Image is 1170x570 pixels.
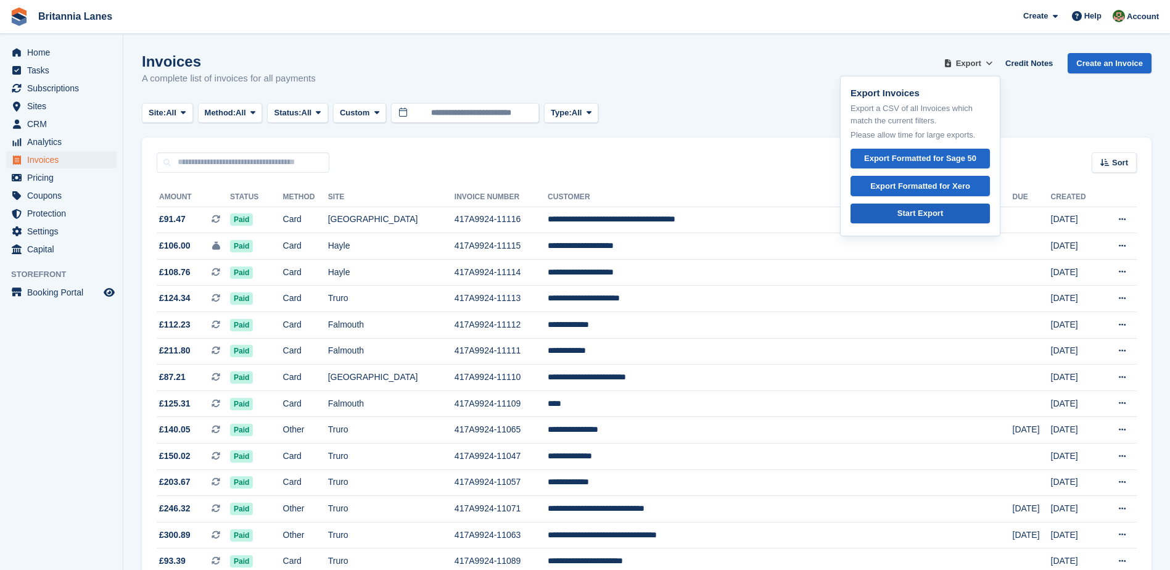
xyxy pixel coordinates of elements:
span: Status: [274,107,301,119]
th: Customer [548,188,1012,207]
th: Due [1013,188,1051,207]
th: Invoice Number [455,188,548,207]
td: Truro [328,469,455,496]
span: £124.34 [159,292,191,305]
td: [DATE] [1013,496,1051,522]
span: Paid [230,345,253,357]
td: 417A9924-11111 [455,338,548,365]
span: £300.89 [159,529,191,542]
td: 417A9924-11047 [455,444,548,470]
span: Coupons [27,187,101,204]
td: Card [283,444,328,470]
td: 417A9924-11071 [455,496,548,522]
span: All [572,107,582,119]
span: Paid [230,424,253,436]
span: Capital [27,241,101,258]
td: Card [283,390,328,417]
a: menu [6,241,117,258]
span: £150.02 [159,450,191,463]
td: Other [283,496,328,522]
td: 417A9924-11114 [455,259,548,286]
td: Truro [328,417,455,444]
span: Paid [230,371,253,384]
span: Pricing [27,169,101,186]
span: Type: [551,107,572,119]
td: Card [283,259,328,286]
span: Protection [27,205,101,222]
td: [DATE] [1051,417,1100,444]
span: Paid [230,240,253,252]
span: Custom [340,107,369,119]
span: Paid [230,213,253,226]
th: Method [283,188,328,207]
a: Start Export [851,204,990,224]
span: Paid [230,503,253,515]
span: £87.21 [159,371,186,384]
span: Paid [230,292,253,305]
a: menu [6,151,117,168]
button: Type: All [544,103,598,123]
a: Preview store [102,285,117,300]
th: Amount [157,188,230,207]
td: Truro [328,286,455,312]
span: Sites [27,97,101,115]
span: Create [1023,10,1048,22]
button: Method: All [198,103,263,123]
span: CRM [27,115,101,133]
button: Export [941,53,995,73]
span: £211.80 [159,344,191,357]
span: Paid [230,319,253,331]
td: [DATE] [1051,207,1100,233]
img: Sam Wooldridge [1113,10,1125,22]
th: Status [230,188,282,207]
td: [DATE] [1051,312,1100,339]
span: Tasks [27,62,101,79]
span: £203.67 [159,476,191,489]
span: Paid [230,555,253,568]
span: Subscriptions [27,80,101,97]
span: £91.47 [159,213,186,226]
button: Status: All [267,103,328,123]
td: Card [283,365,328,391]
span: £140.05 [159,423,191,436]
td: Other [283,417,328,444]
td: [GEOGRAPHIC_DATA] [328,207,455,233]
a: Britannia Lanes [33,6,117,27]
a: menu [6,187,117,204]
td: Card [283,207,328,233]
td: Truro [328,444,455,470]
span: Paid [230,266,253,279]
td: Hayle [328,259,455,286]
span: Export [956,57,981,70]
span: £108.76 [159,266,191,279]
a: menu [6,223,117,240]
span: Settings [27,223,101,240]
span: Invoices [27,151,101,168]
a: menu [6,284,117,301]
th: Created [1051,188,1100,207]
td: [DATE] [1051,390,1100,417]
a: menu [6,62,117,79]
td: [DATE] [1051,444,1100,470]
p: Export Invoices [851,86,990,101]
span: Storefront [11,268,123,281]
span: Paid [230,450,253,463]
td: [GEOGRAPHIC_DATA] [328,365,455,391]
p: Export a CSV of all Invoices which match the current filters. [851,102,990,126]
span: £106.00 [159,239,191,252]
td: Truro [328,522,455,548]
td: [DATE] [1051,233,1100,260]
td: [DATE] [1051,259,1100,286]
td: 417A9924-11109 [455,390,548,417]
a: menu [6,44,117,61]
span: Site: [149,107,166,119]
a: menu [6,133,117,151]
span: All [302,107,312,119]
span: Paid [230,476,253,489]
td: [DATE] [1013,417,1051,444]
span: Paid [230,529,253,542]
span: Account [1127,10,1159,23]
a: menu [6,169,117,186]
td: 417A9924-11063 [455,522,548,548]
button: Custom [333,103,386,123]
